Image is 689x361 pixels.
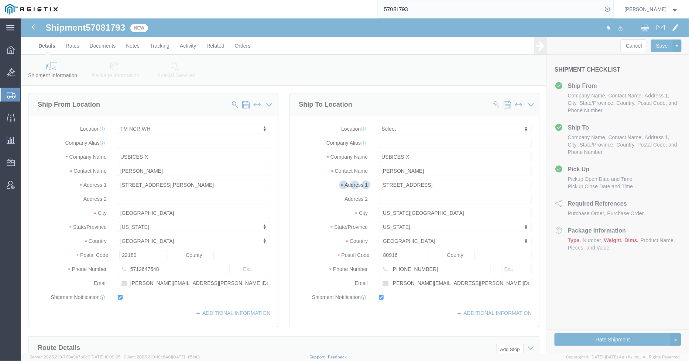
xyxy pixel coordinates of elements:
[625,5,667,13] span: Andrew Wacyra
[30,355,120,359] span: Server: 2025.21.0-769a9a7b8c3
[309,355,328,359] a: Support
[172,355,200,359] span: [DATE] 11:51:43
[5,4,58,15] img: logo
[624,5,679,14] button: [PERSON_NAME]
[328,355,347,359] a: Feedback
[378,0,603,18] input: Search for shipment number, reference number
[124,355,200,359] span: Client: 2025.21.0-f0c8481
[90,355,120,359] span: [DATE] 10:09:35
[566,354,680,360] span: Copyright © [DATE]-[DATE] Agistix Inc., All Rights Reserved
